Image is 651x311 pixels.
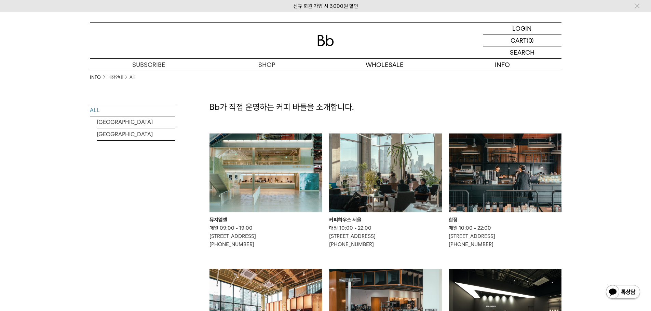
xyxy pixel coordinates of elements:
p: 매일 09:00 - 19:00 [STREET_ADDRESS] [PHONE_NUMBER] [209,224,322,249]
img: 카카오톡 채널 1:1 채팅 버튼 [605,284,641,301]
div: 뮤지엄엘 [209,216,322,224]
a: LOGIN [483,23,561,34]
img: 뮤지엄엘 [209,133,322,212]
a: All [130,74,135,81]
p: CART [511,34,527,46]
a: [GEOGRAPHIC_DATA] [97,116,175,128]
a: [GEOGRAPHIC_DATA] [97,128,175,140]
a: CART (0) [483,34,561,46]
a: ALL [90,104,175,116]
a: 커피하우스 서울 커피하우스 서울 매일 10:00 - 22:00[STREET_ADDRESS][PHONE_NUMBER] [329,133,442,249]
a: SUBSCRIBE [90,59,208,71]
img: 로고 [317,35,334,46]
p: SEARCH [510,46,534,58]
p: 매일 10:00 - 22:00 [STREET_ADDRESS] [PHONE_NUMBER] [329,224,442,249]
p: WHOLESALE [326,59,444,71]
img: 합정 [449,133,561,212]
a: 합정 합정 매일 10:00 - 22:00[STREET_ADDRESS][PHONE_NUMBER] [449,133,561,249]
li: INFO [90,74,108,81]
p: 매일 10:00 - 22:00 [STREET_ADDRESS] [PHONE_NUMBER] [449,224,561,249]
a: 신규 회원 가입 시 3,000원 할인 [293,3,358,9]
div: 합정 [449,216,561,224]
p: LOGIN [512,23,532,34]
img: 커피하우스 서울 [329,133,442,212]
a: 매장안내 [108,74,123,81]
a: SHOP [208,59,326,71]
p: INFO [444,59,561,71]
div: 커피하우스 서울 [329,216,442,224]
p: (0) [527,34,534,46]
p: Bb가 직접 운영하는 커피 바들을 소개합니다. [209,101,561,113]
a: 뮤지엄엘 뮤지엄엘 매일 09:00 - 19:00[STREET_ADDRESS][PHONE_NUMBER] [209,133,322,249]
